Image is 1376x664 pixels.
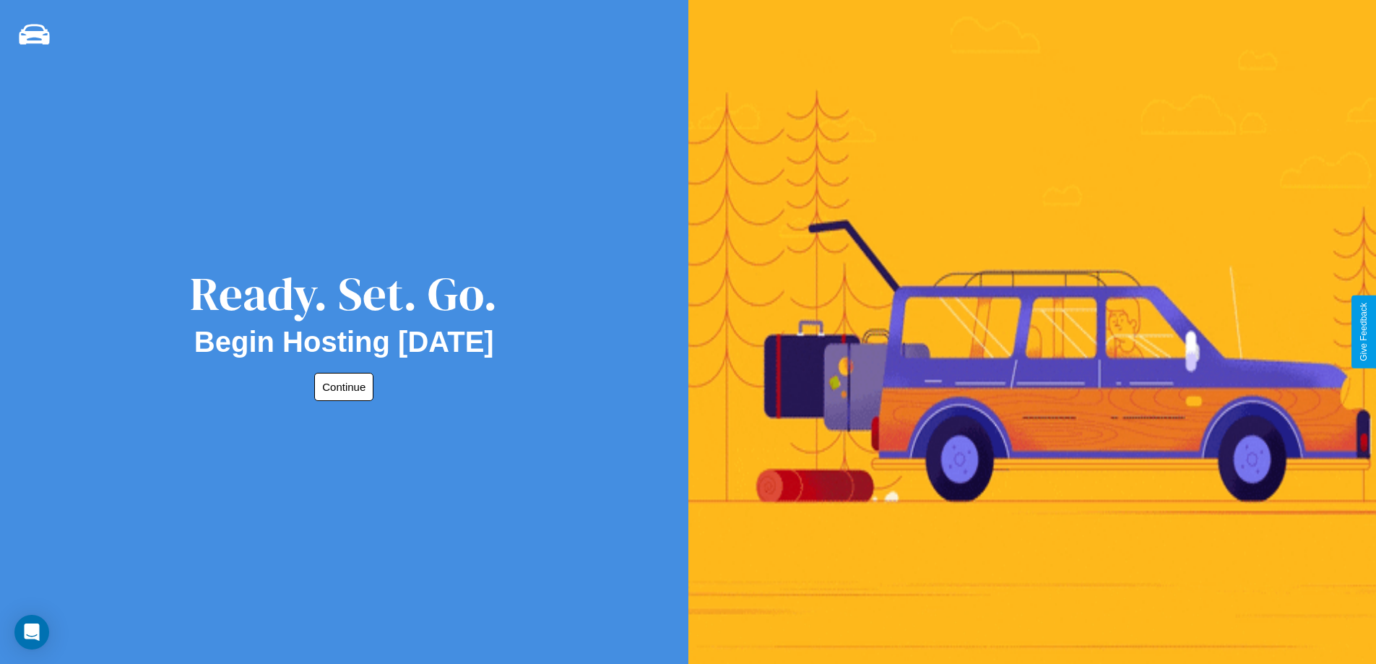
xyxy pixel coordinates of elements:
h2: Begin Hosting [DATE] [194,326,494,358]
div: Ready. Set. Go. [190,262,498,326]
div: Open Intercom Messenger [14,615,49,650]
div: Give Feedback [1359,303,1369,361]
button: Continue [314,373,373,401]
